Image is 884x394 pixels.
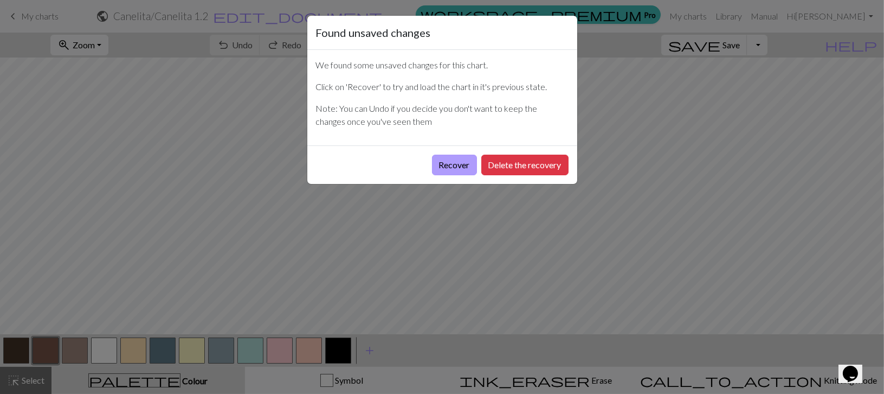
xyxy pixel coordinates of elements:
[316,59,569,72] p: We found some unsaved changes for this chart.
[481,155,569,175] button: Delete the recovery
[432,155,477,175] button: Recover
[838,351,873,383] iframe: chat widget
[316,24,431,41] h5: Found unsaved changes
[316,102,569,128] p: Note: You can Undo if you decide you don't want to keep the changes once you've seen them
[316,80,569,93] p: Click on 'Recover' to try and load the chart in it's previous state.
